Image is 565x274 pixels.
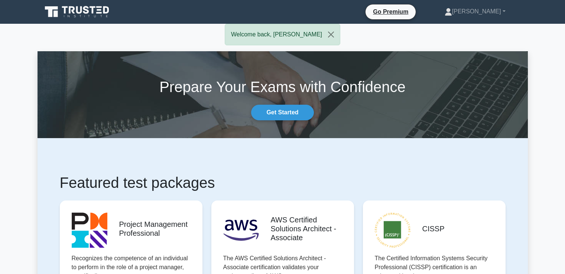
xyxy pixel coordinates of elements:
[38,78,528,96] h1: Prepare Your Exams with Confidence
[427,4,523,19] a: [PERSON_NAME]
[322,24,340,45] button: Close
[60,174,506,192] h1: Featured test packages
[368,7,413,16] a: Go Premium
[251,105,314,120] a: Get Started
[225,24,340,45] div: Welcome back, [PERSON_NAME]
